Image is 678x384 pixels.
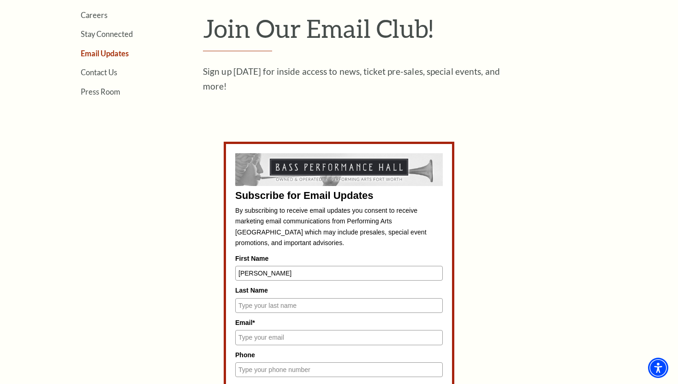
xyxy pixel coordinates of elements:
[235,362,443,377] input: Type your phone number
[235,318,443,328] label: Email*
[235,350,443,360] label: Phone
[235,253,443,264] label: First Name
[81,30,133,38] a: Stay Connected
[235,285,443,295] label: Last Name
[81,11,107,19] a: Careers
[235,266,443,281] input: Type your first name
[648,358,668,378] div: Accessibility Menu
[203,64,503,94] p: Sign up [DATE] for inside access to news, ticket pre-sales, special events, and more!
[81,87,120,96] a: Press Room
[235,298,443,313] input: Type your last name
[81,49,129,58] a: Email Updates
[81,68,117,77] a: Contact Us
[235,191,443,201] div: Subscribe for Email Updates
[235,205,443,249] p: By subscribing to receive email updates you consent to receive marketing email communications fro...
[203,13,625,51] h1: Join Our Email Club!
[235,153,443,186] img: Subscribe for Email Updates
[235,330,443,345] input: Type your email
